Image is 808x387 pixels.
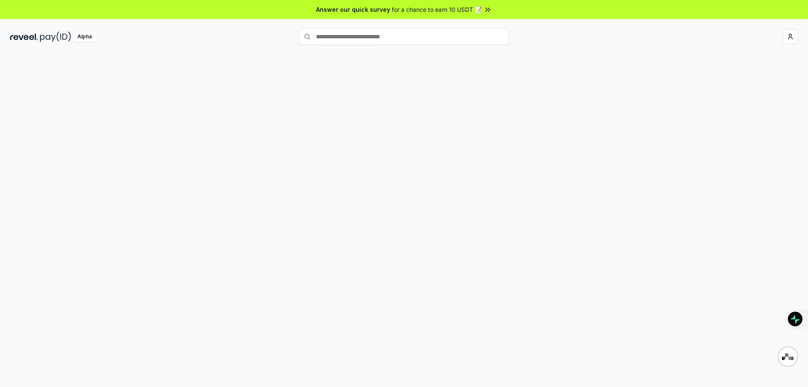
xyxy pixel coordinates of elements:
[782,353,794,360] img: svg+xml,%3Csvg%20xmlns%3D%22http%3A%2F%2Fwww.w3.org%2F2000%2Fsvg%22%20width%3D%2228%22%20height%3...
[40,32,71,42] img: pay_id
[316,5,390,14] span: Answer our quick survey
[73,32,96,42] div: Alpha
[392,5,482,14] span: for a chance to earn 10 USDT 📝
[10,32,38,42] img: reveel_dark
